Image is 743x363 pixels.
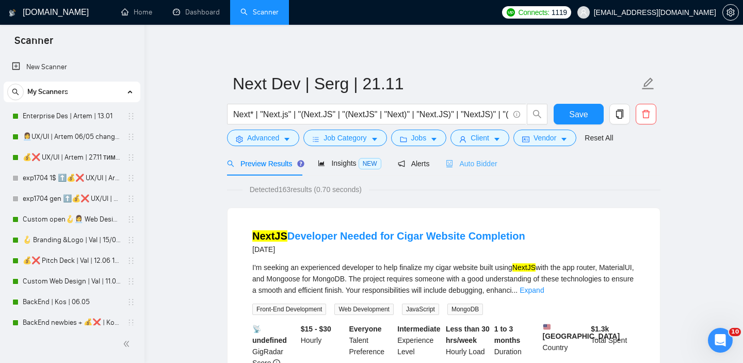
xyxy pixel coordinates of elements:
span: Front-End Development [252,304,326,315]
span: setting [723,8,738,17]
a: Enterprise Des | Artem | 13.01 [23,106,121,127]
span: info-circle [513,111,520,118]
span: holder [127,112,135,120]
span: Client [471,132,489,144]
span: Preview Results [227,160,301,168]
span: robot [446,160,453,167]
mark: NextJS [252,230,287,242]
span: MongoDB [447,304,483,315]
span: Save [569,108,588,121]
input: Scanner name... [233,71,639,97]
b: 📡 undefined [252,325,287,344]
span: holder [127,215,135,224]
span: setting [236,135,243,143]
button: search [7,84,24,100]
div: [DATE] [252,243,525,256]
span: caret-down [493,135,500,143]
span: holder [127,277,135,286]
a: 💰❌ Pitch Deck | Val | 12.06 16% view [23,250,121,271]
a: Custom Web Design | Val | 11.09 filters changed [23,271,121,292]
span: holder [127,298,135,306]
span: area-chart [318,160,325,167]
span: folder [400,135,407,143]
span: JavaScript [402,304,439,315]
button: userClientcaret-down [450,130,509,146]
a: NextJSDeveloper Needed for Cigar Website Completion [252,230,525,242]
span: Connects: [518,7,549,18]
a: Reset All [585,132,613,144]
span: Vendor [534,132,556,144]
span: copy [610,109,629,119]
button: copy [609,104,630,124]
span: Insights [318,159,381,167]
span: user [580,9,587,16]
span: Auto Bidder [446,160,497,168]
b: Everyone [349,325,382,333]
span: ... [512,286,518,294]
button: Save [554,104,604,124]
button: delete [636,104,656,124]
span: NEW [359,158,381,169]
span: caret-down [560,135,568,143]
img: 🇺🇸 [543,323,551,330]
a: Expand [520,286,544,294]
span: holder [127,174,135,182]
a: exp1704 1$ ⬆️💰❌ UX/UI | Artem [23,168,121,188]
a: 🪝 Branding &Logo | Val | 15/05 added other end [23,230,121,250]
b: Intermediate [397,325,440,333]
div: I'm seeking an experienced developer to help finalize my cigar website built using with the app r... [252,262,635,296]
span: Scanner [6,33,61,55]
span: caret-down [371,135,378,143]
span: Job Category [324,132,366,144]
div: Tooltip anchor [296,159,305,168]
span: caret-down [430,135,438,143]
span: holder [127,236,135,244]
a: New Scanner [12,57,132,77]
span: holder [127,319,135,327]
span: idcard [522,135,529,143]
button: setting [722,4,739,21]
button: barsJob Categorycaret-down [303,130,386,146]
span: delete [636,109,656,119]
a: setting [722,8,739,17]
span: search [527,109,547,119]
span: Jobs [411,132,427,144]
span: search [227,160,234,167]
button: idcardVendorcaret-down [513,130,576,146]
span: Detected 163 results (0.70 seconds) [243,184,369,195]
span: double-left [123,339,133,349]
b: Less than 30 hrs/week [446,325,490,344]
span: Alerts [398,160,430,168]
span: 1119 [552,7,567,18]
a: BackEnd newbies + 💰❌ | Kos | 06.05 [23,312,121,333]
a: searchScanner [240,8,279,17]
input: Search Freelance Jobs... [233,108,509,121]
span: holder [127,133,135,141]
iframe: Intercom live chat [708,328,733,353]
span: search [8,88,23,96]
b: 1 to 3 months [494,325,521,344]
a: homeHome [121,8,152,17]
mark: NextJS [512,263,536,272]
span: edit [641,77,655,90]
span: holder [127,153,135,162]
a: BackEnd | Kos | 06.05 [23,292,121,312]
button: search [527,104,547,124]
li: New Scanner [4,57,140,77]
a: 💰❌ UX/UI | Artem | 27.11 тимчасово вимкнула [23,147,121,168]
button: folderJobscaret-down [391,130,447,146]
button: settingAdvancedcaret-down [227,130,299,146]
b: $ 1.3k [591,325,609,333]
b: [GEOGRAPHIC_DATA] [543,323,620,340]
span: 10 [729,328,741,336]
span: user [459,135,466,143]
span: My Scanners [27,82,68,102]
a: dashboardDashboard [173,8,220,17]
a: 👩‍💼UX/UI | Artem 06/05 changed start [23,127,121,147]
span: Advanced [247,132,279,144]
span: holder [127,195,135,203]
img: upwork-logo.png [507,8,515,17]
span: holder [127,257,135,265]
a: exp1704 gen ⬆️💰❌ UX/UI | Artem [23,188,121,209]
span: Web Development [334,304,394,315]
